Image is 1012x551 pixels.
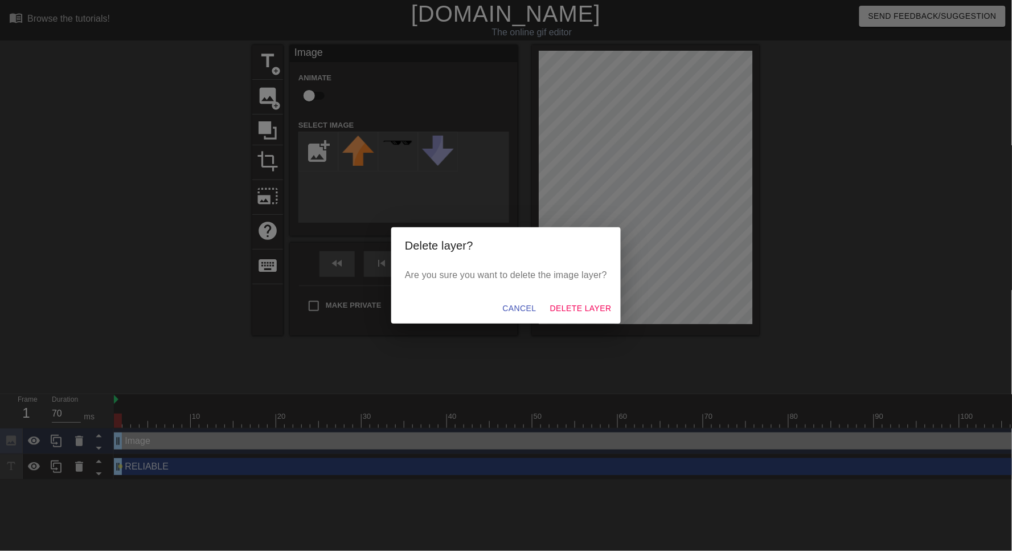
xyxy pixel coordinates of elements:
[498,298,541,319] button: Cancel
[405,268,607,282] p: Are you sure you want to delete the image layer?
[546,298,616,319] button: Delete Layer
[405,236,607,255] h2: Delete layer?
[550,301,612,316] span: Delete Layer
[503,301,536,316] span: Cancel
